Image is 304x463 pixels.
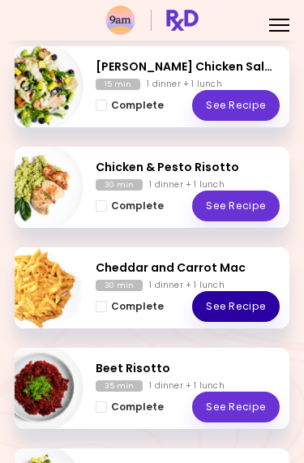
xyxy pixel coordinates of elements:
[192,191,280,221] a: See Recipe - Chicken & Pesto Risotto
[96,380,143,392] div: 35 min
[96,398,164,416] button: Complete - Beet Risotto
[149,280,225,291] div: 1 dinner + 1 lunch
[147,79,222,90] div: 1 dinner + 1 lunch
[96,179,143,191] div: 30 min
[111,401,164,413] span: Complete
[96,79,140,90] div: 15 min
[96,96,164,114] button: Complete - Berry Chicken Salad
[96,360,280,377] h2: Beet Risotto
[96,298,164,315] button: Complete - Cheddar and Carrot Mac
[149,380,225,392] div: 1 dinner + 1 lunch
[192,90,280,121] a: See Recipe - Berry Chicken Salad
[111,200,164,212] span: Complete
[96,280,143,291] div: 30 min
[96,197,164,215] button: Complete - Chicken & Pesto Risotto
[111,301,164,312] span: Complete
[96,159,280,176] h2: Chicken & Pesto Risotto
[192,291,280,322] a: See Recipe - Cheddar and Carrot Mac
[192,392,280,422] a: See Recipe - Beet Risotto
[105,6,199,35] img: RxDiet
[96,259,280,277] h2: Cheddar and Carrot Mac
[96,58,280,75] h2: Berry Chicken Salad
[149,179,225,191] div: 1 dinner + 1 lunch
[111,100,164,111] span: Complete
